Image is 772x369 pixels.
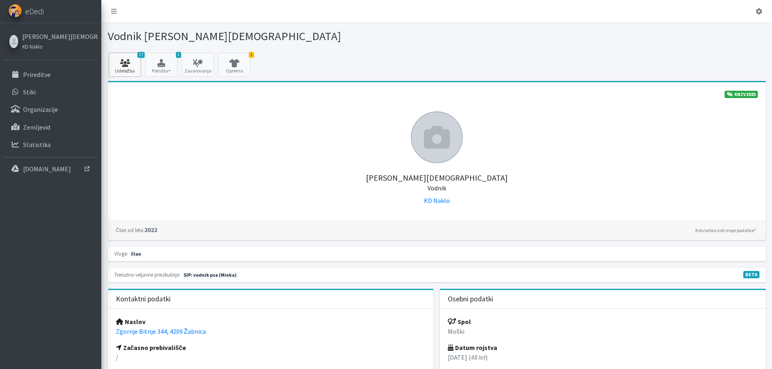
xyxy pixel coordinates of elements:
h1: Vodnik [PERSON_NAME][DEMOGRAPHIC_DATA] [108,29,434,43]
span: 1 [249,52,254,58]
a: Prireditve [3,66,98,83]
strong: Spol [448,318,471,326]
p: [DATE] ( ) [448,352,758,362]
a: Zemljevid [3,119,98,135]
small: Vodnik [428,184,446,192]
a: 1 Oprema [218,53,250,77]
a: Statistika [3,137,98,153]
small: Vloge: [114,250,128,257]
a: Kdo lahko vidi moje podatke? [693,226,758,235]
p: Organizacije [23,105,58,113]
a: KD Naklo [424,196,450,205]
h3: Osebni podatki [448,295,493,303]
p: / [116,352,426,362]
a: Stiki [3,84,98,100]
strong: 2022 [116,226,157,234]
em: 48 let [471,353,485,361]
span: 17 [137,52,145,58]
strong: Naslov [116,318,145,326]
p: Statistika [23,141,51,149]
a: Zavarovanja [182,53,214,77]
a: Zgornje Bitnje 344, 4209 Žabnica [116,327,206,335]
p: [DOMAIN_NAME] [23,165,71,173]
p: Zemljevid [23,123,50,131]
strong: Datum rojstva [448,343,497,352]
span: 1 [176,52,181,58]
span: član [129,250,143,258]
small: Član od leta: [116,227,144,233]
a: KD Naklo [22,41,96,51]
small: Trenutno veljavne preizkušnje: [114,271,180,278]
p: Stiki [23,88,36,96]
p: Prireditve [23,70,51,79]
strong: Začasno prebivališče [116,343,186,352]
span: V fazi razvoja [743,271,759,278]
img: eDedi [9,4,22,17]
h3: Kontaktni podatki [116,295,171,303]
a: KNZV2025 [725,91,758,98]
span: eDedi [25,5,44,17]
h5: [PERSON_NAME][DEMOGRAPHIC_DATA] [116,163,758,192]
p: Moški [448,326,758,336]
span: Naslednja preizkušnja: jesen 2026 [182,271,239,279]
a: Organizacije [3,101,98,117]
button: 1 Potrdila [145,53,177,77]
a: [DOMAIN_NAME] [3,161,98,177]
small: KD Naklo [22,43,43,50]
a: 17 Udeležba [109,53,141,77]
a: [PERSON_NAME][DEMOGRAPHIC_DATA] [22,32,96,41]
